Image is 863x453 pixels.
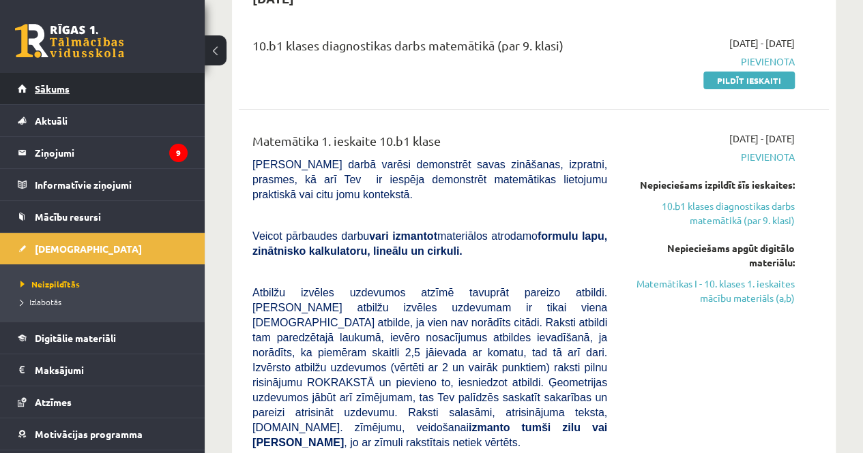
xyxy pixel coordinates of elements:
b: formulu lapu, zinātnisko kalkulatoru, lineālu un cirkuli. [252,230,607,257]
span: Mācību resursi [35,210,101,223]
a: 10.b1 klases diagnostikas darbs matemātikā (par 9. klasi) [628,199,795,228]
legend: Ziņojumi [35,137,188,168]
span: [PERSON_NAME] darbā varēsi demonstrēt savas zināšanas, izpratni, prasmes, kā arī Tev ir iespēja d... [252,159,607,200]
span: Veicot pārbaudes darbu materiālos atrodamo [252,230,607,257]
a: [DEMOGRAPHIC_DATA] [18,233,188,264]
a: Matemātikas I - 10. klases 1. ieskaites mācību materiāls (a,b) [628,277,795,305]
a: Mācību resursi [18,201,188,232]
a: Rīgas 1. Tālmācības vidusskola [15,24,124,58]
a: Aktuāli [18,105,188,136]
span: Pievienota [628,150,795,164]
legend: Maksājumi [35,354,188,386]
a: Digitālie materiāli [18,322,188,354]
legend: Informatīvie ziņojumi [35,169,188,200]
span: Izlabotās [20,296,61,307]
span: Motivācijas programma [35,428,143,440]
div: Nepieciešams izpildīt šīs ieskaites: [628,178,795,192]
b: vari izmantot [369,230,437,242]
div: Nepieciešams apgūt digitālo materiālu: [628,241,795,270]
a: Informatīvie ziņojumi [18,169,188,200]
b: izmanto [469,422,510,433]
span: [DATE] - [DATE] [729,131,795,146]
a: Motivācijas programma [18,418,188,450]
a: Atzīmes [18,386,188,418]
span: [DATE] - [DATE] [729,36,795,50]
a: Sākums [18,73,188,104]
a: Maksājumi [18,354,188,386]
span: Atzīmes [35,396,72,408]
a: Pildīt ieskaiti [703,72,795,89]
span: Pievienota [628,54,795,69]
span: Atbilžu izvēles uzdevumos atzīmē tavuprāt pareizo atbildi. [PERSON_NAME] atbilžu izvēles uzdevuma... [252,287,607,448]
span: Digitālie materiāli [35,332,116,344]
i: 9 [169,144,188,162]
span: Neizpildītās [20,279,80,290]
div: Matemātika 1. ieskaite 10.b1 klase [252,131,607,157]
a: Izlabotās [20,296,191,308]
span: [DEMOGRAPHIC_DATA] [35,243,142,255]
div: 10.b1 klases diagnostikas darbs matemātikā (par 9. klasi) [252,36,607,61]
span: Aktuāli [35,114,68,127]
span: Sākums [35,82,70,95]
a: Ziņojumi9 [18,137,188,168]
a: Neizpildītās [20,278,191,290]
